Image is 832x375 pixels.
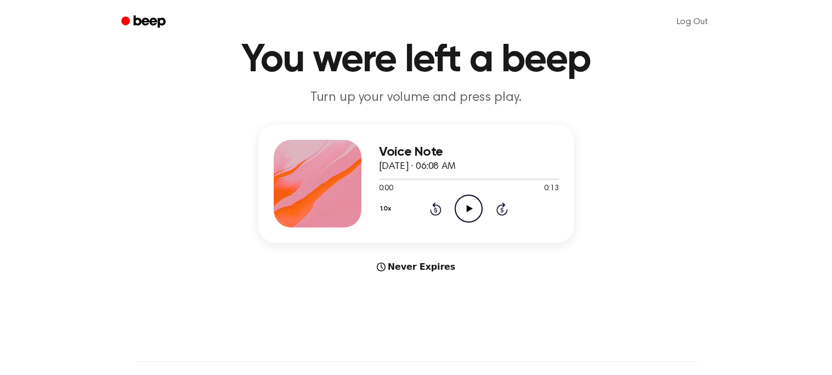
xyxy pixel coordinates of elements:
[258,260,574,274] div: Never Expires
[379,200,395,218] button: 1.0x
[379,183,393,195] span: 0:00
[379,145,559,160] h3: Voice Note
[379,162,456,172] span: [DATE] · 06:08 AM
[544,183,558,195] span: 0:13
[114,12,176,33] a: Beep
[206,89,627,107] p: Turn up your volume and press play.
[135,41,697,80] h1: You were left a beep
[666,9,719,35] a: Log Out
